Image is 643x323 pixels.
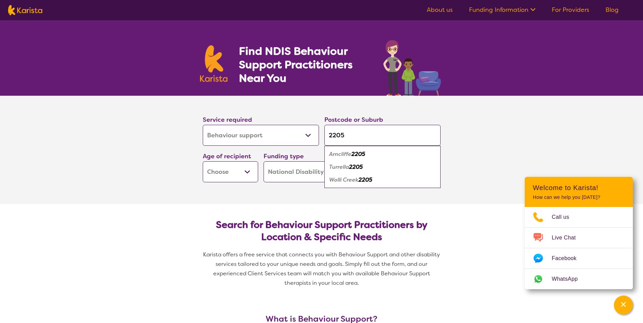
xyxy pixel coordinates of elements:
em: 2205 [351,151,365,158]
label: Funding type [264,152,304,160]
p: How can we help you [DATE]? [533,194,625,200]
em: Turrella [329,163,349,170]
em: 2205 [349,163,363,170]
h1: Find NDIS Behaviour Support Practitioners Near You [239,44,370,85]
em: Wolli Creek [329,176,358,183]
div: Channel Menu [525,177,633,289]
label: Postcode or Suburb [324,116,383,124]
span: Call us [552,212,577,222]
em: 2205 [358,176,372,183]
img: behaviour-support [381,37,443,96]
a: For Providers [552,6,589,14]
a: Funding Information [469,6,536,14]
input: Type [324,125,441,146]
label: Age of recipient [203,152,251,160]
span: Live Chat [552,233,584,243]
span: Facebook [552,253,585,263]
ul: Choose channel [525,207,633,289]
div: Turrella 2205 [328,161,437,174]
h2: Welcome to Karista! [533,184,625,192]
div: Arncliffe 2205 [328,148,437,161]
em: Arncliffe [329,151,351,158]
label: Service required [203,116,252,124]
a: About us [427,6,453,14]
img: Karista logo [200,45,228,82]
a: Web link opens in a new tab. [525,269,633,289]
span: WhatsApp [552,274,586,284]
p: Karista offers a free service that connects you with Behaviour Support and other disability servi... [200,250,443,288]
div: Wolli Creek 2205 [328,174,437,186]
img: Karista logo [8,5,42,15]
a: Blog [605,6,619,14]
h2: Search for Behaviour Support Practitioners by Location & Specific Needs [208,219,435,243]
button: Channel Menu [614,296,633,315]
